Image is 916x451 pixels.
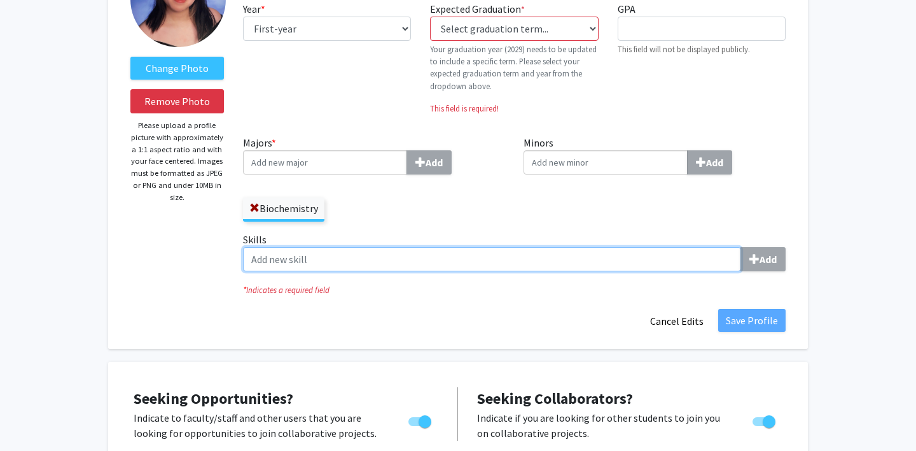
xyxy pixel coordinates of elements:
label: GPA [618,1,635,17]
b: Add [706,156,723,169]
span: Seeking Collaborators? [477,389,633,408]
button: Remove Photo [130,89,224,113]
button: Majors* [406,150,452,175]
label: Minors [524,135,786,175]
p: Indicate to faculty/staff and other users that you are looking for opportunities to join collabor... [134,410,384,441]
button: Minors [687,150,732,175]
button: Cancel Edits [642,309,712,333]
small: This field will not be displayed publicly. [618,44,750,54]
button: Save Profile [718,309,786,332]
p: Your graduation year (2029) needs to be updated to include a specific term. Please select your ex... [430,43,598,92]
label: Expected Graduation [430,1,525,17]
div: Toggle [403,410,438,429]
b: Add [426,156,443,169]
p: This field is required! [430,103,598,115]
label: Biochemistry [243,197,324,219]
label: Skills [243,232,786,271]
p: Please upload a profile picture with approximately a 1:1 aspect ratio and with your face centered... [130,120,224,203]
i: Indicates a required field [243,284,786,296]
span: Seeking Opportunities? [134,389,293,408]
label: Majors [243,135,505,175]
button: Skills [740,247,786,271]
input: Majors*Add [243,150,407,175]
label: ChangeProfile Picture [130,57,224,80]
div: Toggle [747,410,782,429]
p: Indicate if you are looking for other students to join you on collaborative projects. [477,410,728,441]
b: Add [760,253,777,266]
label: Year [243,1,265,17]
input: SkillsAdd [243,247,741,271]
iframe: Chat [10,394,54,441]
input: MinorsAdd [524,150,688,175]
